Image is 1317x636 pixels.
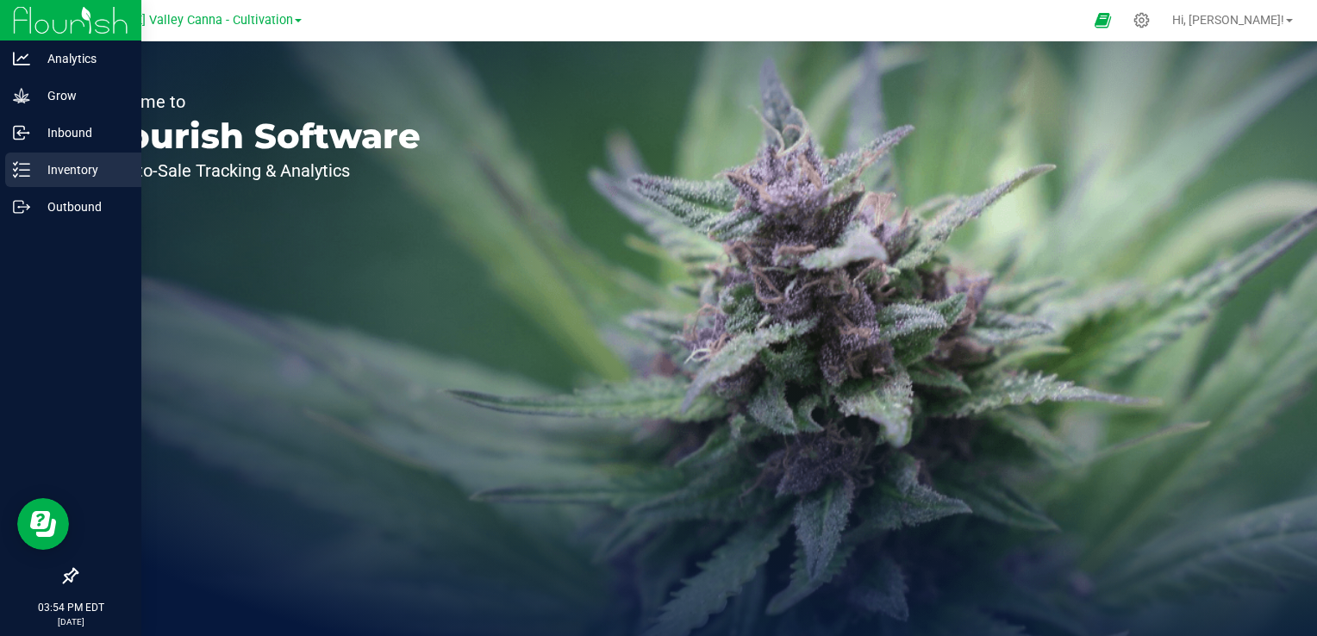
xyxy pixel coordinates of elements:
p: Seed-to-Sale Tracking & Analytics [93,162,421,179]
p: 03:54 PM EDT [8,600,134,615]
p: Inventory [30,159,134,180]
inline-svg: Inbound [13,124,30,141]
p: Analytics [30,48,134,69]
p: Outbound [30,196,134,217]
span: [PERSON_NAME] Valley Canna - Cultivation [51,13,293,28]
inline-svg: Outbound [13,198,30,215]
inline-svg: Grow [13,87,30,104]
span: Open Ecommerce Menu [1083,3,1122,37]
inline-svg: Analytics [13,50,30,67]
p: Welcome to [93,93,421,110]
span: Hi, [PERSON_NAME]! [1172,13,1284,27]
p: Inbound [30,122,134,143]
p: [DATE] [8,615,134,628]
iframe: Resource center [17,498,69,550]
div: Manage settings [1131,12,1152,28]
p: Grow [30,85,134,106]
p: Flourish Software [93,119,421,153]
inline-svg: Inventory [13,161,30,178]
